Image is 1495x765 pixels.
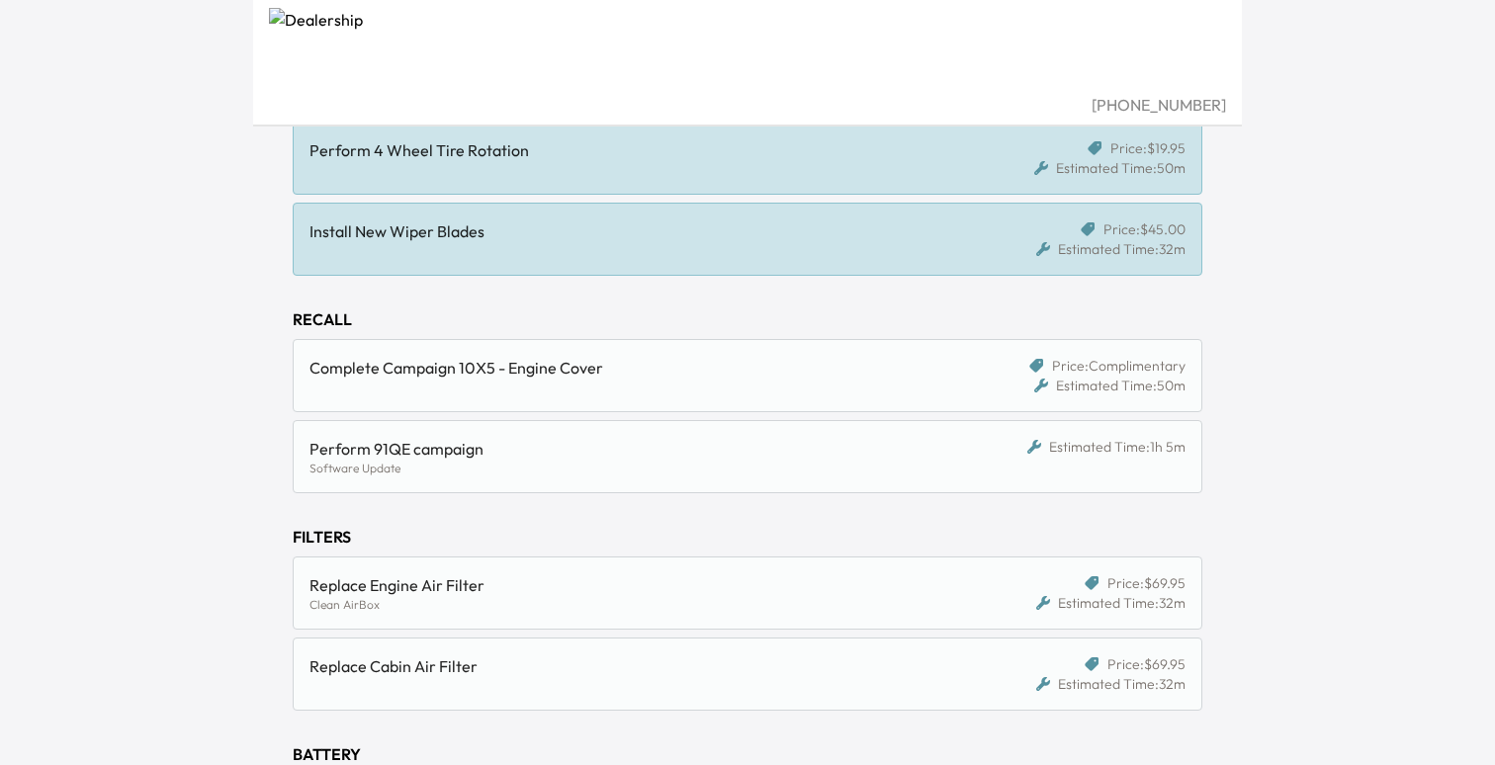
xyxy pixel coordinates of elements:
div: Estimated Time: 32m [1036,593,1186,613]
div: Replace Cabin Air Filter [309,654,951,678]
div: Replace Engine Air Filter [309,573,951,597]
span: Price: $19.95 [1110,138,1186,158]
div: Clean AirBox [309,597,951,613]
div: RECALL [293,307,1202,331]
div: Estimated Time: 50m [1034,376,1186,395]
div: Estimated Time: 32m [1036,239,1186,259]
div: Estimated Time: 32m [1036,674,1186,694]
div: [PHONE_NUMBER] [269,93,1226,117]
span: Price: $69.95 [1107,654,1186,674]
img: Dealership [269,8,1226,93]
span: Price: $69.95 [1107,573,1186,593]
div: Estimated Time: 50m [1034,158,1186,178]
div: Install New Wiper Blades [309,219,951,243]
div: FILTERS [293,525,1202,549]
div: Perform 91QE campaign [309,437,951,461]
div: Estimated Time: 1h 5m [1027,437,1186,457]
div: Software Update [309,461,951,476]
div: Perform 4 Wheel Tire Rotation [309,138,951,162]
div: Complete Campaign 10X5 - Engine Cover [309,356,951,380]
span: Price: $45.00 [1103,219,1186,239]
span: Price: Complimentary [1052,356,1186,376]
